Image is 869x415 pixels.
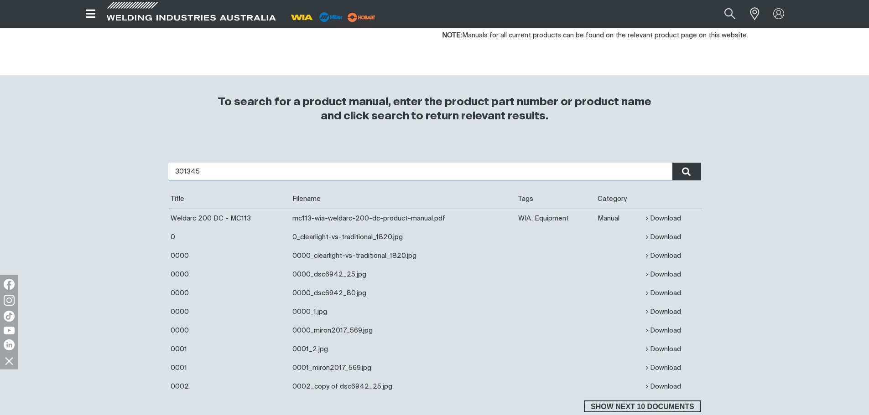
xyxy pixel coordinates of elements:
[585,400,700,412] span: Show next 10 documents
[442,32,462,39] strong: NOTE:
[290,302,516,321] td: 0000_1.jpg
[646,363,681,373] a: Download
[168,190,290,209] th: Title
[290,359,516,377] td: 0001_miron2017_569.jpg
[646,251,681,261] a: Download
[714,4,745,24] button: Search products
[595,190,644,209] th: Category
[702,4,745,24] input: Product name or item number...
[646,381,681,392] a: Download
[4,311,15,322] img: TikTok
[168,163,701,180] input: Enter search...
[290,246,516,265] td: 0000_clearlight-vs-traditional_1820.jpg
[4,327,15,334] img: YouTube
[290,265,516,284] td: 0000_dsc6942_25.jpg
[1,353,17,369] img: hide socials
[290,209,516,228] td: mc113-wia-weldarc-200-dc-product-manual.pdf
[646,307,681,317] a: Download
[584,400,701,412] button: Show next 10 documents
[168,265,290,284] td: 0000
[290,284,516,302] td: 0000_dsc6942_80.jpg
[646,325,681,336] a: Download
[168,359,290,377] td: 0001
[290,321,516,340] td: 0000_miron2017_569.jpg
[516,209,595,228] td: WIA, Equipment
[168,209,290,228] td: Weldarc 200 DC - MC113
[168,321,290,340] td: 0000
[290,228,516,246] td: 0_clearlight-vs-traditional_1820.jpg
[646,288,681,298] a: Download
[4,279,15,290] img: Facebook
[646,269,681,280] a: Download
[345,14,378,20] a: miller
[4,295,15,306] img: Instagram
[168,377,290,396] td: 0002
[442,31,788,41] p: Manuals for all current products can be found on the relevant product page on this website.
[168,228,290,246] td: 0
[168,302,290,321] td: 0000
[646,344,681,354] a: Download
[290,377,516,396] td: 0002_copy of dsc6942_25.jpg
[345,10,378,24] img: miller
[168,246,290,265] td: 0000
[290,190,516,209] th: Filename
[290,340,516,359] td: 0001_2.jpg
[214,95,656,123] h3: To search for a product manual, enter the product part number or product name and click search to...
[168,284,290,302] td: 0000
[168,340,290,359] td: 0001
[595,209,644,228] td: Manual
[4,339,15,350] img: LinkedIn
[646,213,681,224] a: Download
[646,232,681,242] a: Download
[516,190,595,209] th: Tags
